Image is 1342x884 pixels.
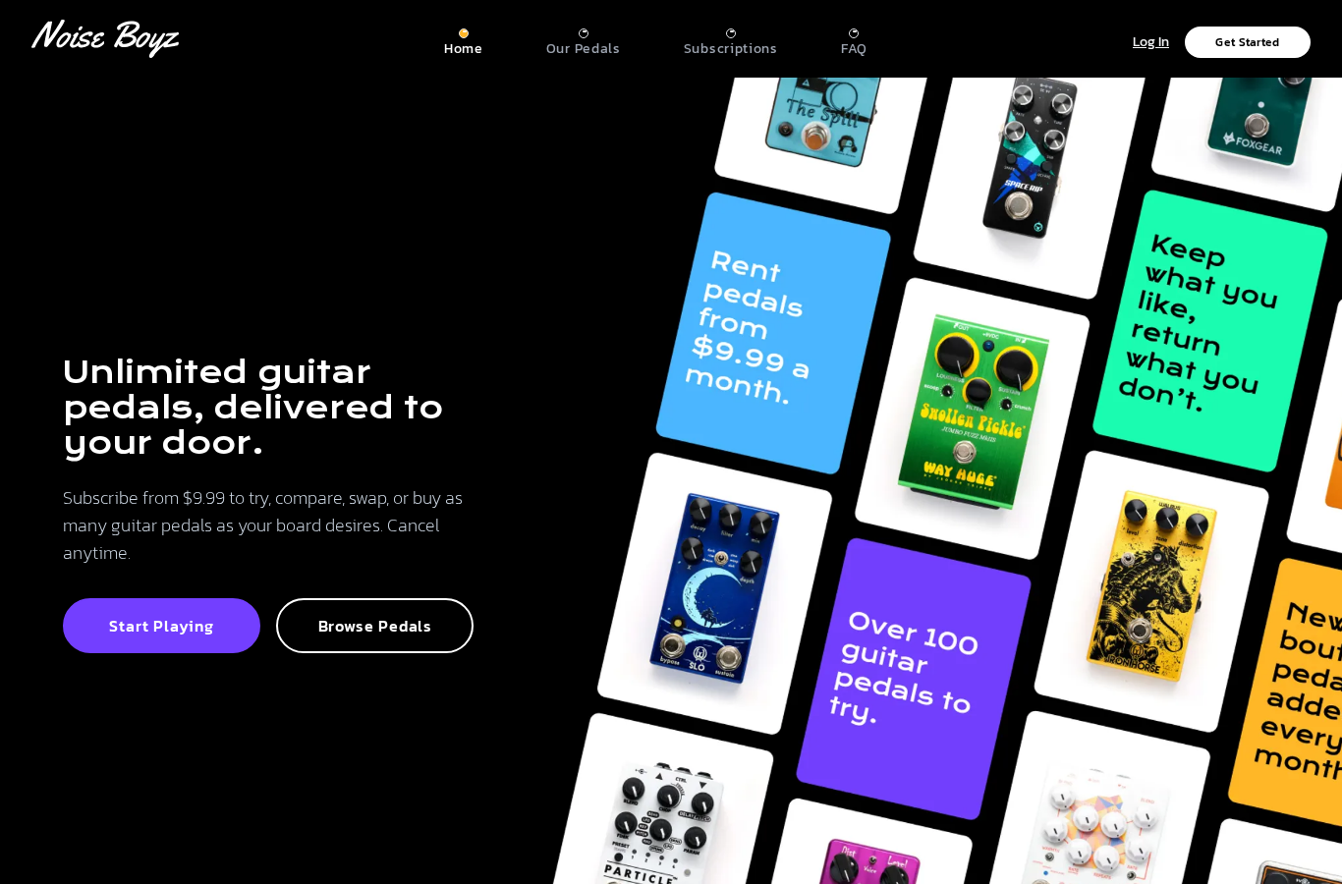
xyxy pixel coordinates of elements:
[1215,36,1279,48] p: Get Started
[684,21,778,58] a: Subscriptions
[841,21,867,58] a: FAQ
[63,355,474,461] h1: Unlimited guitar pedals, delivered to your door.
[298,616,452,635] p: Browse Pedals
[684,40,778,58] p: Subscriptions
[1185,27,1311,58] button: Get Started
[841,40,867,58] p: FAQ
[546,21,621,58] a: Our Pedals
[546,40,621,58] p: Our Pedals
[1133,31,1169,54] p: Log In
[84,616,239,635] p: Start Playing
[444,21,483,58] a: Home
[444,40,483,58] p: Home
[63,484,474,567] p: Subscribe from $9.99 to try, compare, swap, or buy as many guitar pedals as your board desires. C...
